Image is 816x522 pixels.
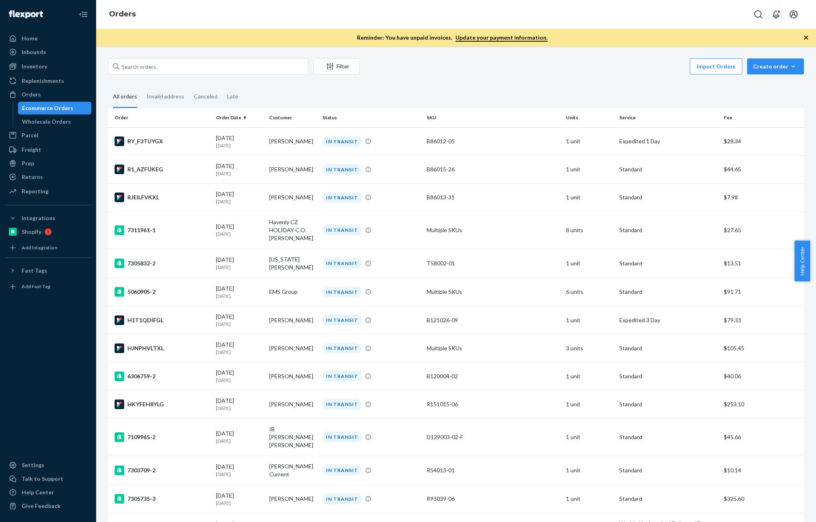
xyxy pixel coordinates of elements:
[22,77,64,85] div: Replenishments
[266,278,319,306] td: EMS Group
[216,369,263,383] div: [DATE]
[427,433,559,441] div: D129003-02-F
[322,432,362,442] div: IN TRANSIT
[563,211,616,249] td: 8 units
[322,315,362,325] div: IN TRANSIT
[619,372,717,380] p: Standard
[563,390,616,418] td: 1 unit
[319,108,424,127] th: Status
[423,108,562,127] th: SKU
[5,157,91,170] a: Prep
[423,278,562,306] td: Multiple SKUs
[721,127,804,155] td: $28.34
[113,86,137,108] div: All orders
[427,400,559,408] div: R151015-06
[721,249,804,278] td: $13.51
[619,495,717,503] p: Standard
[216,430,263,444] div: [DATE]
[721,211,804,249] td: $27.65
[616,108,721,127] th: Service
[5,459,91,472] a: Settings
[322,371,362,381] div: IN TRANSIT
[5,74,91,87] a: Replenishments
[216,223,263,237] div: [DATE]
[266,127,319,155] td: [PERSON_NAME]
[619,466,717,474] p: Standard
[619,344,717,352] p: Standard
[563,183,616,211] td: 1 unit
[750,6,766,22] button: Open Search Box
[22,62,47,70] div: Inventory
[322,465,362,476] div: IN TRANSIT
[216,405,263,412] p: [DATE]
[115,371,210,381] div: 6306759-2
[721,456,804,485] td: $10.14
[721,390,804,418] td: $253.10
[115,315,210,325] div: H1T1QDIFGL
[22,502,60,510] div: Give Feedback
[108,58,308,74] input: Search orders
[22,228,41,236] div: Shopify
[22,461,44,469] div: Settings
[22,283,50,290] div: Add Fast Tag
[619,193,717,201] p: Standard
[266,456,319,485] td: [PERSON_NAME] Current
[216,293,263,299] p: [DATE]
[5,46,91,58] a: Inbounds
[216,349,263,355] p: [DATE]
[619,165,717,173] p: Standard
[216,492,263,506] div: [DATE]
[427,165,559,173] div: B86015-26
[22,131,38,139] div: Parcel
[322,343,362,353] div: IN TRANSIT
[266,155,319,183] td: [PERSON_NAME]
[5,143,91,156] a: Freight
[115,193,210,202] div: RJEILFVKXL
[216,231,263,237] p: [DATE]
[22,146,41,154] div: Freight
[619,137,717,145] p: Expedited 1 Day
[147,86,184,107] div: Invalid address
[22,159,34,167] div: Prep
[227,86,238,107] div: Late
[563,249,616,278] td: 1 unit
[563,362,616,390] td: 1 unit
[115,225,210,235] div: 7311961-1
[22,34,38,42] div: Home
[216,500,263,506] p: [DATE]
[5,241,91,254] a: Add Integration
[563,278,616,306] td: 6 units
[266,418,319,456] td: IB [PERSON_NAME] [PERSON_NAME]
[269,114,316,121] div: Customer
[619,400,717,408] p: Standard
[216,264,263,271] p: [DATE]
[427,137,559,145] div: B86012-05
[108,108,213,127] th: Order
[266,362,319,390] td: [PERSON_NAME]
[22,104,73,112] div: Ecommerce Orders
[322,287,362,297] div: IN TRANSIT
[266,306,319,334] td: [PERSON_NAME]
[22,187,48,195] div: Reporting
[314,62,359,70] div: Filter
[266,183,319,211] td: [PERSON_NAME]
[5,129,91,142] a: Parcel
[322,164,362,175] div: IN TRANSIT
[216,397,263,412] div: [DATE]
[5,472,91,485] a: Talk to Support
[794,241,810,281] span: Help Center
[115,432,210,442] div: 7109965-2
[5,171,91,183] a: Returns
[216,463,263,478] div: [DATE]
[721,418,804,456] td: $45.66
[322,399,362,410] div: IN TRANSIT
[216,190,263,205] div: [DATE]
[721,155,804,183] td: $44.65
[22,214,55,222] div: Integrations
[216,321,263,327] p: [DATE]
[115,259,210,268] div: 7305832-2
[213,108,266,127] th: Order Date
[313,58,360,74] button: Filter
[786,6,802,22] button: Open account menu
[427,372,559,380] div: B120004-02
